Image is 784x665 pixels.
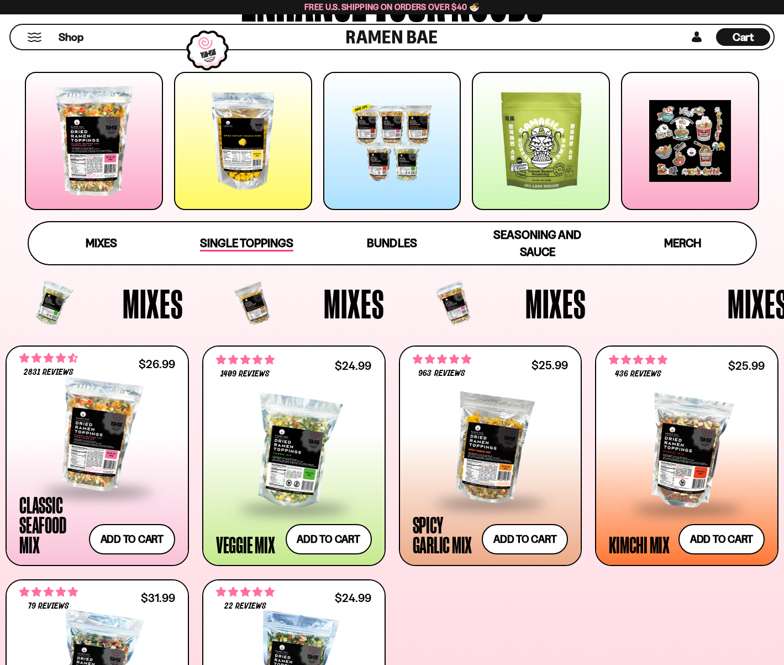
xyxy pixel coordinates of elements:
[216,585,275,599] span: 4.82 stars
[399,345,582,566] a: 4.75 stars 963 reviews $25.99 Spicy Garlic Mix Add to cart
[139,359,175,369] div: $26.99
[609,353,667,367] span: 4.76 stars
[324,283,385,324] span: Mixes
[123,283,183,324] span: Mixes
[174,222,319,264] a: Single Toppings
[59,28,83,46] a: Shop
[86,236,117,250] span: Mixes
[609,535,670,554] div: Kimchi Mix
[367,236,417,250] span: Bundles
[615,370,661,379] span: 436 reviews
[216,353,275,367] span: 4.76 stars
[216,535,275,554] div: Veggie Mix
[610,222,755,264] a: Merch
[220,370,270,379] span: 1409 reviews
[200,236,293,252] span: Single Toppings
[319,222,465,264] a: Bundles
[482,524,568,554] button: Add to cart
[595,345,778,566] a: 4.76 stars 436 reviews $25.99 Kimchi Mix Add to cart
[716,25,770,49] div: Cart
[141,593,175,603] div: $31.99
[418,369,465,378] span: 963 reviews
[202,345,386,566] a: 4.76 stars 1409 reviews $24.99 Veggie Mix Add to cart
[59,30,83,45] span: Shop
[733,30,754,44] span: Cart
[29,222,174,264] a: Mixes
[493,228,581,259] span: Seasoning and Sauce
[19,495,83,554] div: Classic Seafood Mix
[286,524,372,554] button: Add to cart
[532,360,568,370] div: $25.99
[19,585,78,599] span: 4.82 stars
[335,360,371,371] div: $24.99
[525,283,586,324] span: Mixes
[664,236,701,250] span: Merch
[678,524,765,554] button: Add to cart
[19,351,78,365] span: 4.68 stars
[6,345,189,566] a: 4.68 stars 2831 reviews $26.99 Classic Seafood Mix Add to cart
[224,602,266,611] span: 22 reviews
[304,2,480,12] span: Free U.S. Shipping on Orders over $40 🍜
[413,515,477,554] div: Spicy Garlic Mix
[28,602,69,611] span: 79 reviews
[335,593,371,603] div: $24.99
[465,222,610,264] a: Seasoning and Sauce
[728,360,765,371] div: $25.99
[89,524,175,554] button: Add to cart
[27,33,42,42] button: Mobile Menu Trigger
[413,352,471,366] span: 4.75 stars
[24,368,73,377] span: 2831 reviews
